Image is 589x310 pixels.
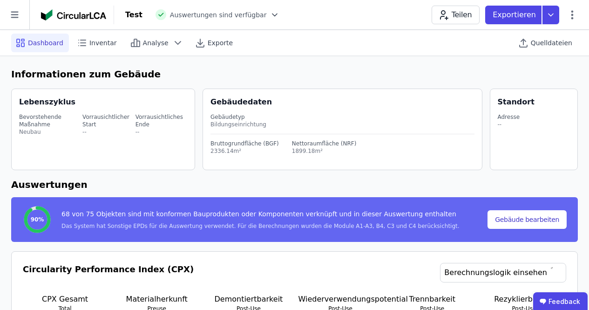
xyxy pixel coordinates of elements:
div: 1899.18m² [292,147,357,155]
div: Bildungseinrichtung [210,121,474,128]
span: Dashboard [28,38,63,48]
span: Quelldateien [531,38,572,48]
div: Lebenszyklus [19,96,75,108]
a: Berechnungslogik einsehen [440,263,566,282]
p: Wiederverwendungspotential [298,294,383,305]
span: 90% [31,216,44,223]
div: Adresse [498,113,520,121]
h3: Circularity Performance Index (CPX) [23,263,194,294]
p: Exportieren [493,9,538,21]
div: Bevorstehende Maßnahme [19,113,81,128]
span: Analyse [143,38,169,48]
div: -- [498,121,520,128]
div: 68 von 75 Objekten sind mit konformen Bauprodukten oder Komponenten verknüpft und in dieser Auswe... [61,209,460,222]
span: Inventar [89,38,117,48]
div: Neubau [19,128,81,136]
p: Rezyklierbarkeit [482,294,566,305]
p: Materialherkunft [115,294,199,305]
div: -- [82,128,134,136]
p: CPX Gesamt [23,294,107,305]
h6: Informationen zum Gebäude [11,67,578,81]
img: Concular [41,9,106,21]
p: Trennbarkeit [390,294,474,305]
p: Demontiertbarkeit [206,294,291,305]
div: -- [135,128,187,136]
div: Vorrausichtlicher Start [82,113,134,128]
span: Auswertungen sind verfügbar [170,10,267,20]
div: Das System hat Sonstige EPDs für die Auswertung verwendet. Für die Berechnungen wurden die Module... [61,222,460,230]
div: Gebäudetyp [210,113,474,121]
button: Gebäude bearbeiten [487,210,567,229]
div: Gebäudedaten [210,96,482,108]
h6: Auswertungen [11,178,578,192]
div: Vorrausichtliches Ende [135,113,187,128]
div: Nettoraumfläche (NRF) [292,140,357,147]
div: 2336.14m² [210,147,279,155]
div: Standort [498,96,535,108]
div: Bruttogrundfläche (BGF) [210,140,279,147]
div: Test [125,9,142,21]
button: Teilen [432,6,480,24]
span: Exporte [208,38,233,48]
